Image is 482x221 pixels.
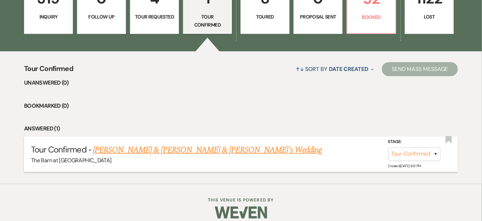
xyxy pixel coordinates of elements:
[296,65,304,73] span: ↑↓
[31,157,111,164] span: The Barn at [GEOGRAPHIC_DATA]
[352,13,391,21] p: Booked
[24,78,458,87] li: Unanswered (0)
[24,101,458,110] li: Bookmarked (0)
[388,164,421,169] span: Created: [DATE] 8:12 PM
[245,13,285,21] p: Toured
[298,13,338,21] p: Proposal Sent
[82,13,121,21] p: Follow Up
[135,13,174,21] p: Tour Requested
[382,62,458,76] button: Send Mass Message
[29,13,68,21] p: Inquiry
[409,13,449,21] p: Lost
[293,60,377,78] button: Sort By Date Created
[388,138,440,146] label: Stage:
[31,144,86,155] span: Tour Confirmed
[24,124,458,133] li: Answered (1)
[24,63,73,78] span: Tour Confirmed
[188,13,227,29] p: Tour Confirmed
[329,65,368,73] span: Date Created
[93,144,322,156] a: [PERSON_NAME] & [PERSON_NAME] & [PERSON_NAME]'s Wedding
